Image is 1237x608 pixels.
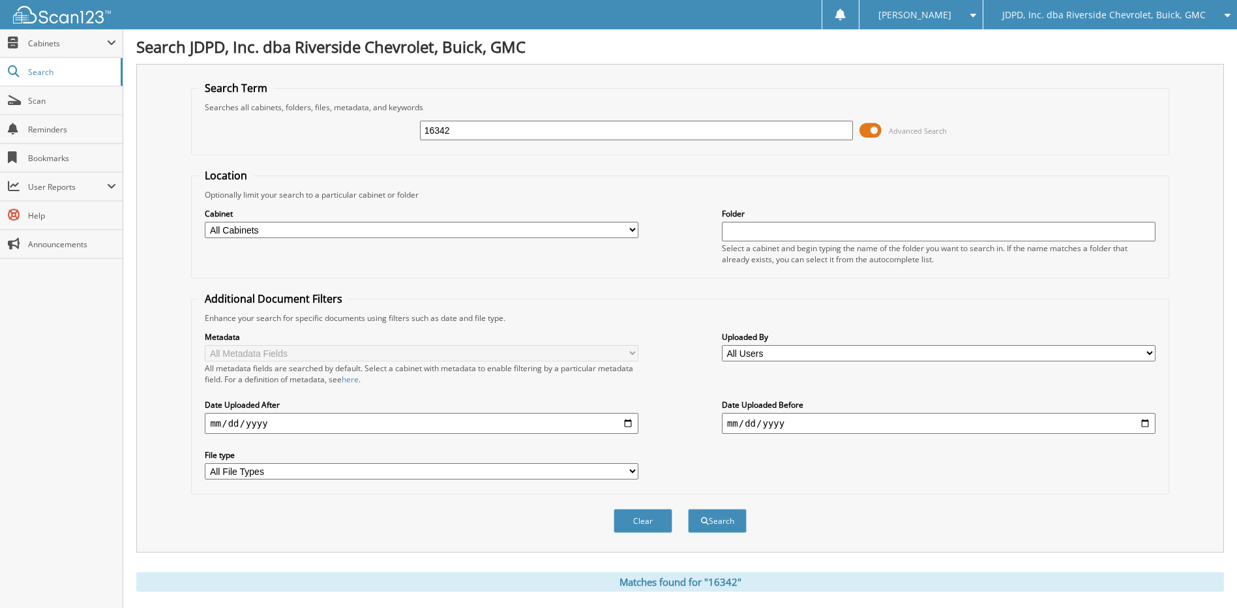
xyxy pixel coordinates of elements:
div: Enhance your search for specific documents using filters such as date and file type. [198,312,1161,324]
span: Announcements [28,239,116,250]
button: Clear [614,509,672,533]
span: Reminders [28,124,116,135]
span: Help [28,210,116,221]
div: Optionally limit your search to a particular cabinet or folder [198,189,1161,200]
label: Date Uploaded Before [722,399,1155,410]
h1: Search JDPD, Inc. dba Riverside Chevrolet, Buick, GMC [136,36,1224,57]
img: scan123-logo-white.svg [13,6,111,23]
label: Metadata [205,331,638,342]
label: Uploaded By [722,331,1155,342]
a: here [342,374,359,385]
button: Search [688,509,747,533]
span: Scan [28,95,116,106]
div: All metadata fields are searched by default. Select a cabinet with metadata to enable filtering b... [205,363,638,385]
span: Advanced Search [889,126,947,136]
legend: Search Term [198,81,274,95]
label: Folder [722,208,1155,219]
label: Cabinet [205,208,638,219]
span: JDPD, Inc. dba Riverside Chevrolet, Buick, GMC [1002,11,1206,19]
label: Date Uploaded After [205,399,638,410]
div: Select a cabinet and begin typing the name of the folder you want to search in. If the name match... [722,243,1155,265]
div: Matches found for "16342" [136,572,1224,592]
span: Search [28,67,114,78]
legend: Location [198,168,254,183]
legend: Additional Document Filters [198,292,349,306]
div: Searches all cabinets, folders, files, metadata, and keywords [198,102,1161,113]
input: end [722,413,1155,434]
label: File type [205,449,638,461]
span: User Reports [28,181,107,192]
input: start [205,413,638,434]
span: Bookmarks [28,153,116,164]
span: Cabinets [28,38,107,49]
span: [PERSON_NAME] [878,11,951,19]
